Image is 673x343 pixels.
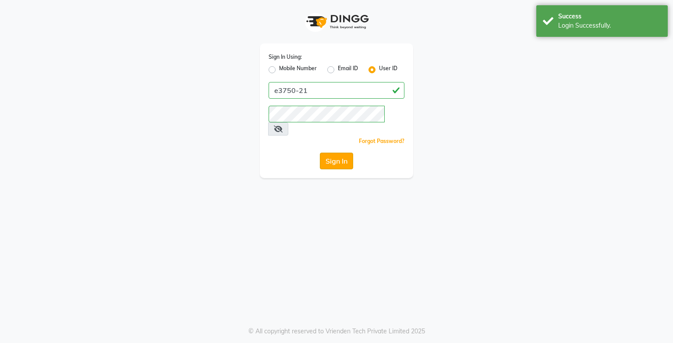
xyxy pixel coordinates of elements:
input: Username [269,106,385,122]
a: Forgot Password? [359,138,404,144]
label: User ID [379,64,397,75]
label: Sign In Using: [269,53,302,61]
label: Email ID [338,64,358,75]
label: Mobile Number [279,64,317,75]
img: logo1.svg [301,9,372,35]
div: Login Successfully. [558,21,661,30]
div: Success [558,12,661,21]
button: Sign In [320,153,353,169]
input: Username [269,82,404,99]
